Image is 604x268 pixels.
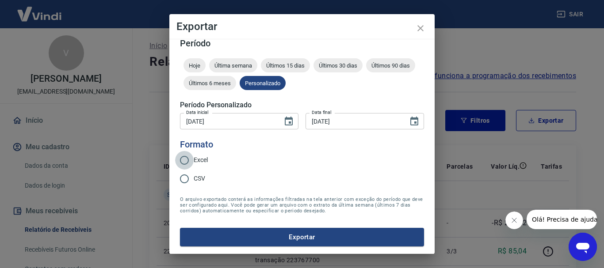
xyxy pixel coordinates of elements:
[240,80,286,87] span: Personalizado
[366,58,415,72] div: Últimos 90 dias
[180,101,424,109] h5: Período Personalizado
[569,233,597,261] iframe: Botão para abrir a janela de mensagens
[194,155,208,165] span: Excel
[527,210,597,229] iframe: Mensagem da empresa
[261,62,310,69] span: Últimos 15 dias
[306,113,402,129] input: DD/MM/YYYY
[240,76,286,90] div: Personalizado
[280,113,298,130] button: Choose date, selected date is 18 de ago de 2025
[180,39,424,48] h5: Período
[366,62,415,69] span: Últimos 90 dias
[209,62,257,69] span: Última semana
[209,58,257,72] div: Última semana
[180,113,276,129] input: DD/MM/YYYY
[183,62,206,69] span: Hoje
[183,80,236,87] span: Últimos 6 meses
[505,211,523,229] iframe: Fechar mensagem
[194,174,205,183] span: CSV
[313,62,363,69] span: Últimos 30 dias
[180,138,213,151] legend: Formato
[186,109,209,116] label: Data inicial
[183,58,206,72] div: Hoje
[180,196,424,214] span: O arquivo exportado conterá as informações filtradas na tela anterior com exceção do período que ...
[313,58,363,72] div: Últimos 30 dias
[176,21,428,32] h4: Exportar
[261,58,310,72] div: Últimos 15 dias
[410,18,431,39] button: close
[183,76,236,90] div: Últimos 6 meses
[180,228,424,246] button: Exportar
[312,109,332,116] label: Data final
[405,113,423,130] button: Choose date, selected date is 22 de ago de 2025
[5,6,74,13] span: Olá! Precisa de ajuda?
